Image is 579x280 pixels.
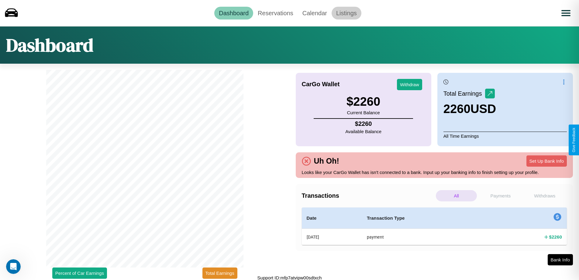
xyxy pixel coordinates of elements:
[397,79,422,90] button: Withdraw
[253,7,298,19] a: Reservations
[332,7,361,19] a: Listings
[436,190,477,201] p: All
[548,254,573,265] button: Bank Info
[302,81,340,88] h4: CarGo Wallet
[202,268,237,279] button: Total Earnings
[6,33,93,58] h1: Dashboard
[557,5,574,22] button: Open menu
[362,229,490,245] th: payment
[443,88,485,99] p: Total Earnings
[311,157,342,165] h4: Uh Oh!
[346,108,380,117] p: Current Balance
[346,95,380,108] h3: $ 2260
[307,214,357,222] h4: Date
[302,168,567,176] p: Looks like your CarGo Wallet has isn't connected to a bank. Input up your banking info to finish ...
[302,229,362,245] th: [DATE]
[572,128,576,152] div: Give Feedback
[345,127,381,136] p: Available Balance
[443,132,567,140] p: All Time Earnings
[345,120,381,127] h4: $ 2260
[443,102,496,116] h3: 2260 USD
[52,268,107,279] button: Percent of Car Earnings
[524,190,565,201] p: Withdraws
[526,155,567,167] button: Set Up Bank Info
[214,7,253,19] a: Dashboard
[302,207,567,245] table: simple table
[549,234,562,240] h4: $ 2260
[302,192,434,199] h4: Transactions
[6,259,21,274] iframe: Intercom live chat
[367,214,485,222] h4: Transaction Type
[480,190,521,201] p: Payments
[298,7,332,19] a: Calendar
